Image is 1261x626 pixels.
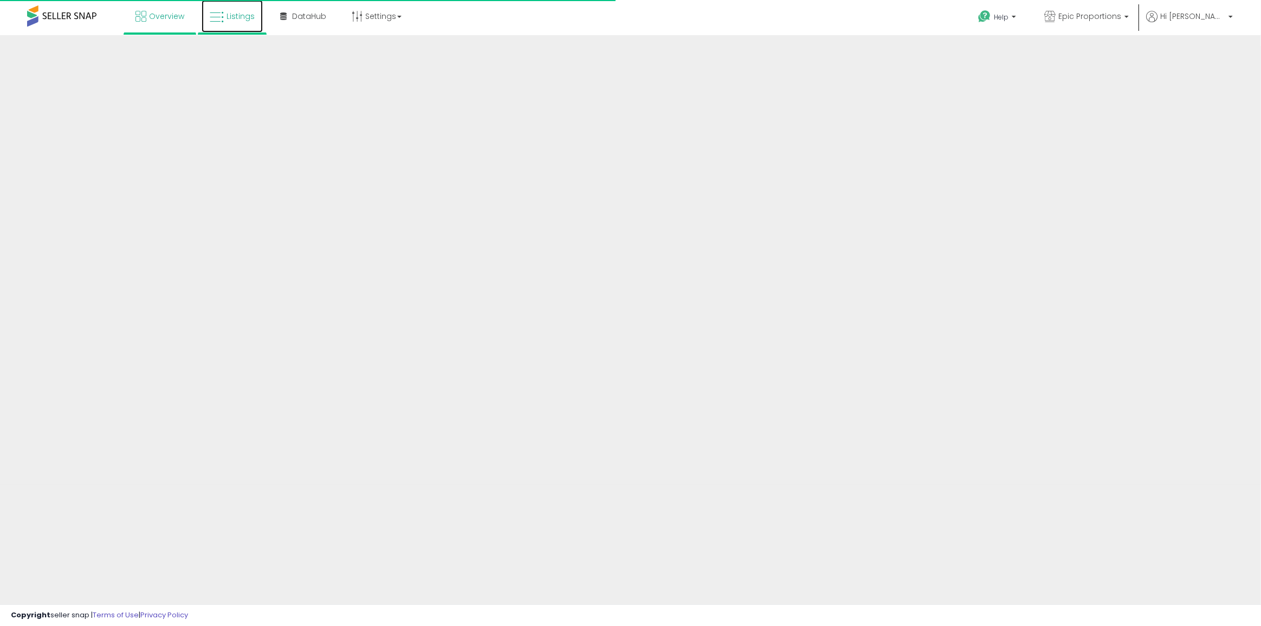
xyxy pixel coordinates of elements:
a: Help [969,2,1027,35]
span: Overview [149,11,184,22]
i: Get Help [978,10,991,23]
span: Epic Proportions [1058,11,1121,22]
span: Listings [227,11,255,22]
span: Help [994,12,1008,22]
a: Hi [PERSON_NAME] [1146,11,1233,35]
span: DataHub [292,11,326,22]
span: Hi [PERSON_NAME] [1160,11,1225,22]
